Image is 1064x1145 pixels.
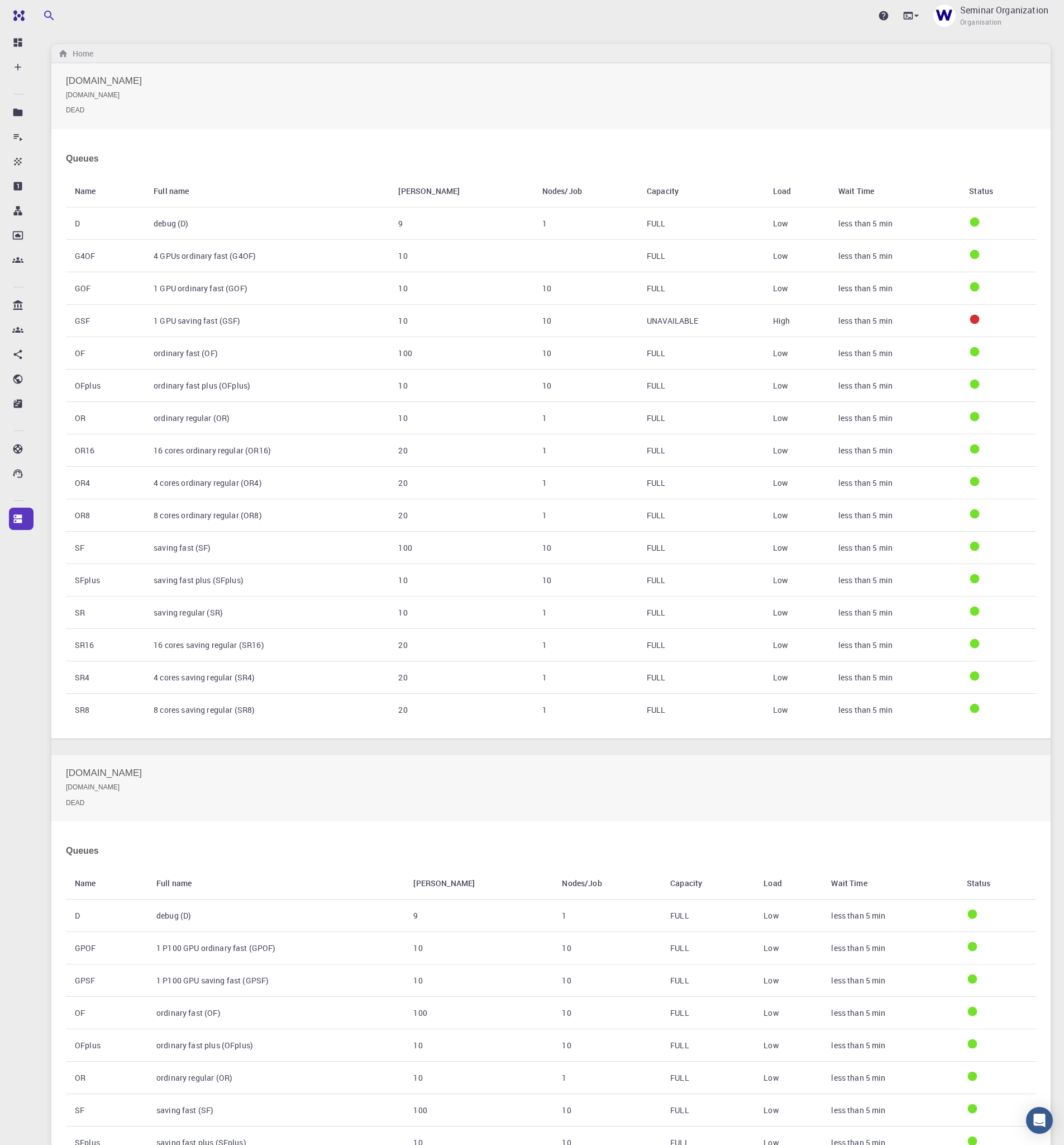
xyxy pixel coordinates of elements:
[533,272,638,305] td: 10
[822,997,957,1029] td: less than 5 min
[638,402,764,434] td: FULL
[829,499,960,532] td: less than 5 min
[404,997,553,1029] td: 100
[661,1062,755,1094] td: FULL
[389,337,533,370] td: 100
[147,1029,404,1062] td: ordinary fast plus (OFplus)
[638,305,764,337] td: UNAVAILABLE
[958,868,1036,900] th: Status
[147,964,404,997] td: 1 P100 GPU saving fast (GPSF)
[56,48,96,60] nav: breadcrumb
[145,597,389,629] td: saving regular (SR)
[638,272,764,305] td: FULL
[960,176,1036,207] th: Status
[764,337,829,370] td: Low
[829,305,960,337] td: less than 5 min
[829,467,960,499] td: less than 5 min
[66,1029,147,1062] th: OFplus
[638,370,764,402] td: FULL
[389,434,533,467] td: 20
[764,597,829,629] td: Low
[66,1062,147,1094] th: OR
[829,207,960,240] td: less than 5 min
[533,337,638,370] td: 10
[829,694,960,726] td: less than 5 min
[66,105,1036,116] small: DEAD
[553,964,661,997] td: 10
[553,932,661,964] td: 10
[533,176,638,207] th: Nodes/Job
[638,694,764,726] td: FULL
[755,900,822,932] td: Low
[661,964,755,997] td: FULL
[404,900,553,932] td: 9
[533,207,638,240] td: 1
[66,661,145,694] th: SR4
[66,370,145,402] th: OFplus
[389,176,533,207] th: [PERSON_NAME]
[755,1029,822,1062] td: Low
[533,499,638,532] td: 1
[764,434,829,467] td: Low
[145,499,389,532] td: 8 cores ordinary regular (OR8)
[66,964,147,997] th: GPSF
[755,964,822,997] td: Low
[147,900,404,932] td: debug (D)
[638,597,764,629] td: FULL
[389,499,533,532] td: 20
[533,564,638,597] td: 10
[145,240,389,272] td: 4 GPUs ordinary fast (G4OF)
[829,240,960,272] td: less than 5 min
[764,661,829,694] td: Low
[147,1062,404,1094] td: ordinary regular (OR)
[145,207,389,240] td: debug (D)
[764,499,829,532] td: Low
[822,932,957,964] td: less than 5 min
[533,661,638,694] td: 1
[755,997,822,1029] td: Low
[553,868,661,900] th: Nodes/Job
[66,629,145,661] th: SR16
[389,629,533,661] td: 20
[147,932,404,964] td: 1 P100 GPU ordinary fast (GPOF)
[764,207,829,240] td: Low
[66,782,1036,793] small: [DOMAIN_NAME]
[66,694,145,726] th: SR8
[533,467,638,499] td: 1
[553,1094,661,1127] td: 10
[389,694,533,726] td: 20
[389,272,533,305] td: 10
[764,532,829,564] td: Low
[9,10,25,21] img: logo
[829,434,960,467] td: less than 5 min
[66,154,1036,164] h4: Queues
[764,694,829,726] td: Low
[638,564,764,597] td: FULL
[553,900,661,932] td: 1
[829,629,960,661] td: less than 5 min
[145,305,389,337] td: 1 GPU saving fast (GSF)
[755,932,822,964] td: Low
[404,1029,553,1062] td: 10
[755,868,822,900] th: Load
[404,868,553,900] th: [PERSON_NAME]
[1026,1107,1053,1134] div: Open Intercom Messenger
[145,434,389,467] td: 16 cores ordinary regular (OR16)
[638,499,764,532] td: FULL
[638,240,764,272] td: FULL
[389,661,533,694] td: 20
[66,868,147,900] th: Name
[389,370,533,402] td: 10
[829,532,960,564] td: less than 5 min
[638,661,764,694] td: FULL
[764,272,829,305] td: Low
[66,76,1036,116] h2: [DOMAIN_NAME]
[145,176,389,207] th: Full name
[66,597,145,629] th: SR
[66,240,145,272] th: G4OF
[661,1094,755,1127] td: FULL
[661,868,755,900] th: Capacity
[822,868,957,900] th: Wait Time
[66,1094,147,1127] th: SF
[145,337,389,370] td: ordinary fast (OF)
